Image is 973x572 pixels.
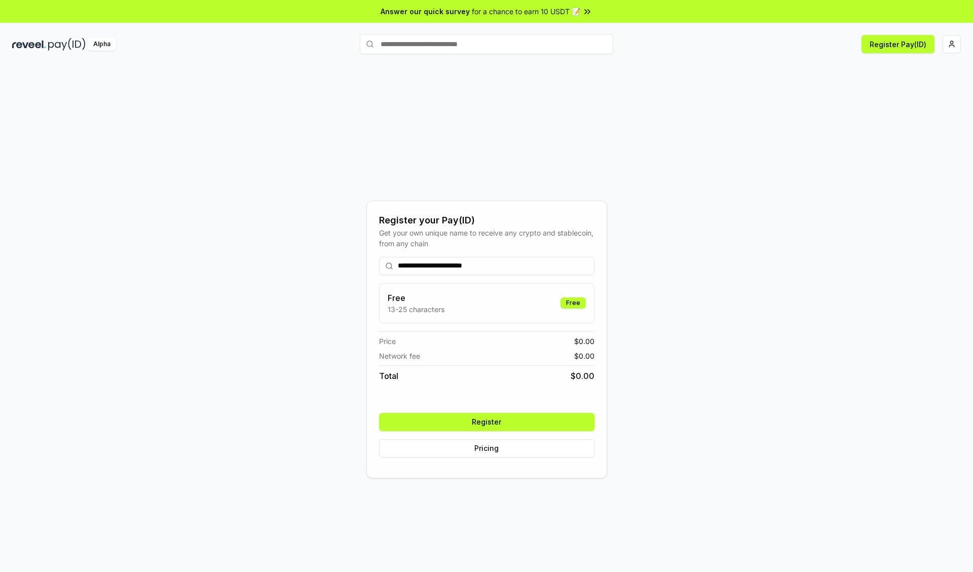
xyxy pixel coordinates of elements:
[472,6,580,17] span: for a chance to earn 10 USDT 📝
[379,227,594,249] div: Get your own unique name to receive any crypto and stablecoin, from any chain
[379,351,420,361] span: Network fee
[379,413,594,431] button: Register
[379,439,594,457] button: Pricing
[88,38,116,51] div: Alpha
[862,35,934,53] button: Register Pay(ID)
[388,292,444,304] h3: Free
[379,336,396,347] span: Price
[571,370,594,382] span: $ 0.00
[48,38,86,51] img: pay_id
[560,297,586,309] div: Free
[574,336,594,347] span: $ 0.00
[379,370,398,382] span: Total
[574,351,594,361] span: $ 0.00
[381,6,470,17] span: Answer our quick survey
[12,38,46,51] img: reveel_dark
[379,213,594,227] div: Register your Pay(ID)
[388,304,444,315] p: 13-25 characters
